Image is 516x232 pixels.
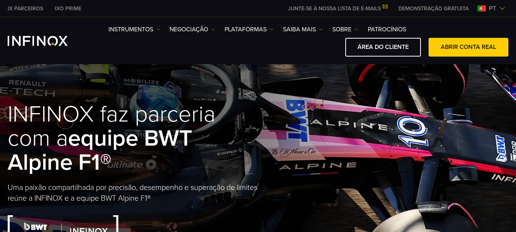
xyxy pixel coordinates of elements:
a: Instrumentos [108,25,160,34]
a: ÁREA DO CLIENTE [345,38,421,57]
span: pt [486,4,499,13]
strong: equipe BWT Alpine F1® [8,125,192,176]
a: INFINOX [49,5,87,13]
a: JUNTE-SE À NOSSA LISTA DE E-MAILS [282,5,393,12]
a: Patrocínios [368,25,406,34]
a: PLATAFORMAS [225,25,273,34]
p: Uma paixão compartilhada por precisão, desempenho e superação de limites reúne a INFINOX e a equi... [8,182,258,204]
a: SOBRE [332,25,358,34]
a: INFINOX [2,5,49,13]
a: INFINOX MENU [393,5,474,13]
a: ABRIR CONTA REAL [429,38,508,57]
a: NEGOCIAÇÃO [170,25,215,34]
h1: INFINOX faz parceria com a [8,102,258,175]
a: Saiba mais [283,25,323,34]
a: INFINOX Logo [8,36,86,46]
